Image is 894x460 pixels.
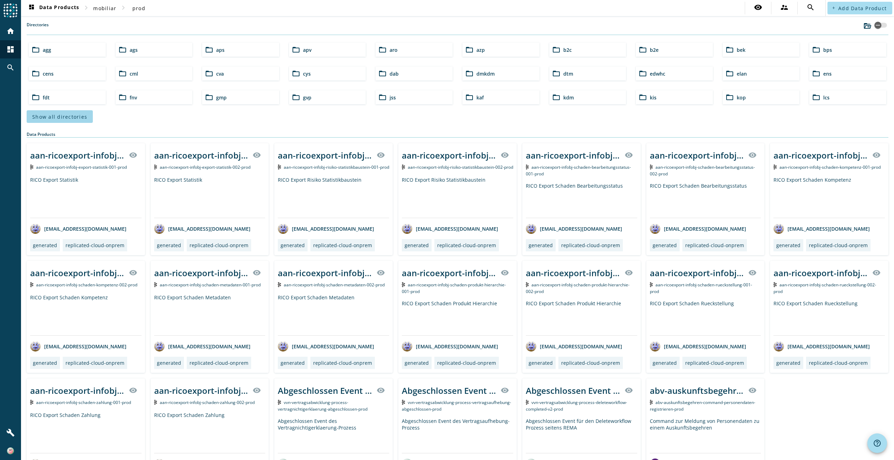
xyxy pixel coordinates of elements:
span: azp [476,47,485,53]
span: Data Products [27,4,79,12]
img: avatar [773,341,784,351]
mat-icon: folder_open [812,46,820,54]
img: Kafka Topic: aan-ricoexport-infobj-schaden-zahlung-002-prod [154,400,157,405]
span: fdt [43,94,50,101]
div: [EMAIL_ADDRESS][DOMAIN_NAME] [278,341,374,351]
span: Kafka Topic: aan-ricoexport-infobj-schaden-bearbeitungsstatus-001-prod [526,164,631,177]
span: edwhc [650,70,665,77]
div: aan-ricoexport-infobj-schaden-kompetenz-001-_stage_ [773,149,868,161]
mat-icon: folder_open [205,69,213,78]
img: avatar [402,341,412,351]
div: RICO Export Risiko Statistikbaustein [278,176,389,218]
mat-icon: visibility [625,386,633,395]
div: [EMAIL_ADDRESS][DOMAIN_NAME] [526,341,622,351]
span: bps [823,47,832,53]
img: avatar [526,223,536,234]
img: Kafka Topic: aan-ricoexport-infobj-export-statistik-001-prod [30,165,33,169]
span: fnv [130,94,137,101]
div: generated [529,360,553,366]
button: Data Products [25,2,82,14]
span: elan [737,70,747,77]
img: Kafka Topic: aan-ricoexport-infobj-schaden-produkt-hierarchie-001-prod [402,282,405,287]
span: Kafka Topic: aan-ricoexport-infobj-risiko-statistikbaustein-002-prod [408,164,513,170]
div: [EMAIL_ADDRESS][DOMAIN_NAME] [650,223,746,234]
mat-icon: folder_open [292,93,300,102]
button: prod [128,2,150,14]
img: avatar [154,223,165,234]
img: Kafka Topic: aan-ricoexport-infobj-schaden-rueckstellung-002-prod [773,282,777,287]
mat-icon: folder_open [552,69,561,78]
span: ens [823,70,832,77]
mat-icon: folder_open [378,69,387,78]
div: aan-ricoexport-infobj-schaden-bearbeitungsstatus-001-_stage_ [526,149,620,161]
img: Kafka Topic: abv-auskunftsbegehren-command-personendaten-registrieren-prod [650,400,653,405]
span: Kafka Topic: aan-ricoexport-infobj-schaden-bearbeitungsstatus-002-prod [650,164,755,177]
img: avatar [30,341,41,351]
img: Kafka Topic: aan-ricoexport-infobj-schaden-kompetenz-001-prod [773,165,777,169]
mat-icon: supervisor_account [780,3,789,12]
mat-icon: visibility [501,269,509,277]
div: generated [653,360,677,366]
mat-icon: folder_open [378,46,387,54]
img: Kafka Topic: aan-ricoexport-infobj-schaden-kompetenz-002-prod [30,282,33,287]
div: [EMAIL_ADDRESS][DOMAIN_NAME] [154,223,250,234]
div: [EMAIL_ADDRESS][DOMAIN_NAME] [773,341,870,351]
div: replicated-cloud-onprem [66,360,124,366]
img: Kafka Topic: vvn-vertragsabwicklung-process-deleteworkflow-completed-v2-prod [526,400,529,405]
div: aan-ricoexport-infobj-schaden-zahlung-002-_stage_ [154,385,249,396]
span: cva [216,70,224,77]
span: apv [303,47,311,53]
mat-icon: visibility [748,151,757,159]
mat-icon: folder_open [205,46,213,54]
div: generated [776,242,800,249]
img: avatar [402,223,412,234]
span: Kafka Topic: aan-ricoexport-infobj-schaden-produkt-hierarchie-002-prod [526,282,630,294]
mat-icon: visibility [872,269,881,277]
span: Kafka Topic: vvn-vertragsabwicklung-process-deleteworkflow-completed-v2-prod [526,399,627,412]
img: avatar [650,223,660,234]
div: [EMAIL_ADDRESS][DOMAIN_NAME] [526,223,622,234]
div: aan-ricoexport-infobj-schaden-rueckstellung-002-_stage_ [773,267,868,279]
img: Kafka Topic: aan-ricoexport-infobj-risiko-statistikbaustein-001-prod [278,165,281,169]
div: replicated-cloud-onprem [437,242,496,249]
div: [EMAIL_ADDRESS][DOMAIN_NAME] [773,223,870,234]
img: avatar [278,341,288,351]
span: kop [737,94,746,101]
mat-icon: search [806,3,815,12]
img: spoud-logo.svg [4,4,18,18]
mat-icon: visibility [377,386,385,395]
div: generated [33,242,57,249]
span: Kafka Topic: vvn-vertragsabwicklung-process-vertragnichtigerklaerung-abgeschlossen-prod [278,399,367,412]
span: prod [132,5,145,12]
span: Kafka Topic: aan-ricoexport-infobj-risiko-statistikbaustein-001-prod [284,164,389,170]
div: aan-ricoexport-infobj-export-statistik-002-_stage_ [154,149,249,161]
span: jss [390,94,396,101]
img: Kafka Topic: vvn-vertragsabwicklung-process-vertragsaufhebung-abgeschlossen-prod [402,400,405,405]
div: replicated-cloud-onprem [190,360,248,366]
button: Show all directories [27,110,93,123]
img: avatar [773,223,784,234]
img: Kafka Topic: aan-ricoexport-infobj-schaden-bearbeitungsstatus-001-prod [526,165,529,169]
div: replicated-cloud-onprem [685,360,744,366]
span: Show all directories [32,113,87,120]
mat-icon: folder_open [465,46,474,54]
div: [EMAIL_ADDRESS][DOMAIN_NAME] [402,341,498,351]
span: ags [130,47,138,53]
span: Kafka Topic: aan-ricoexport-infobj-export-statistik-001-prod [36,164,127,170]
img: Kafka Topic: aan-ricoexport-infobj-schaden-zahlung-001-prod [30,400,33,405]
span: aro [390,47,398,53]
span: b2e [650,47,659,53]
div: replicated-cloud-onprem [561,360,620,366]
mat-icon: folder_open [118,69,127,78]
span: cens [43,70,54,77]
span: kdm [563,94,574,101]
div: generated [33,360,57,366]
mat-icon: visibility [129,386,137,395]
span: Kafka Topic: aan-ricoexport-infobj-schaden-zahlung-002-prod [160,399,255,405]
img: Kafka Topic: aan-ricoexport-infobj-export-statistik-002-prod [154,165,157,169]
div: RICO Export Schaden Produkt Hierarchie [402,300,513,335]
span: kaf [476,94,484,101]
div: Abgeschlossen Event des Vertragsaufhebung-Prozess [402,385,496,396]
div: RICO Export Statistik [154,176,266,218]
span: gmp [216,94,227,101]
